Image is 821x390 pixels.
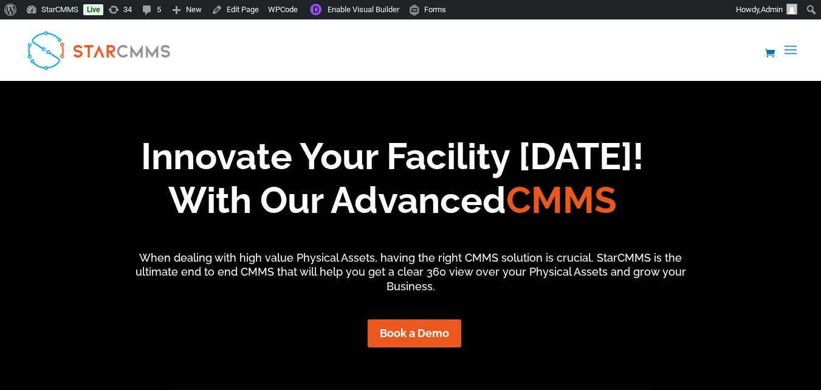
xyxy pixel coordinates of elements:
[761,5,783,14] span: Admin
[83,4,103,15] a: Live
[368,319,461,347] a: Book a Demo
[786,4,797,15] img: Image
[124,251,697,294] p: When dealing with high value Physical Assets, having the right CMMS solution is crucial. StarCMMS...
[21,24,177,75] img: StarCMMS
[506,179,617,221] span: CMMS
